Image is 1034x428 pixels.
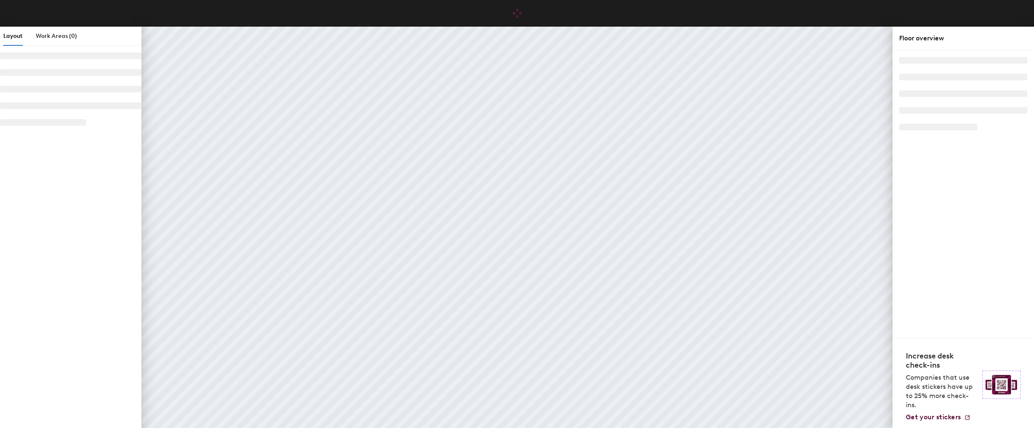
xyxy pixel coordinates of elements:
img: Sticker logo [982,371,1021,399]
span: Work Areas (0) [36,32,77,40]
span: Layout [3,32,22,40]
span: Get your stickers [906,413,961,421]
h4: Increase desk check-ins [906,351,977,370]
p: Companies that use desk stickers have up to 25% more check-ins. [906,373,977,410]
div: Floor overview [899,33,1027,43]
a: Get your stickers [906,413,971,421]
